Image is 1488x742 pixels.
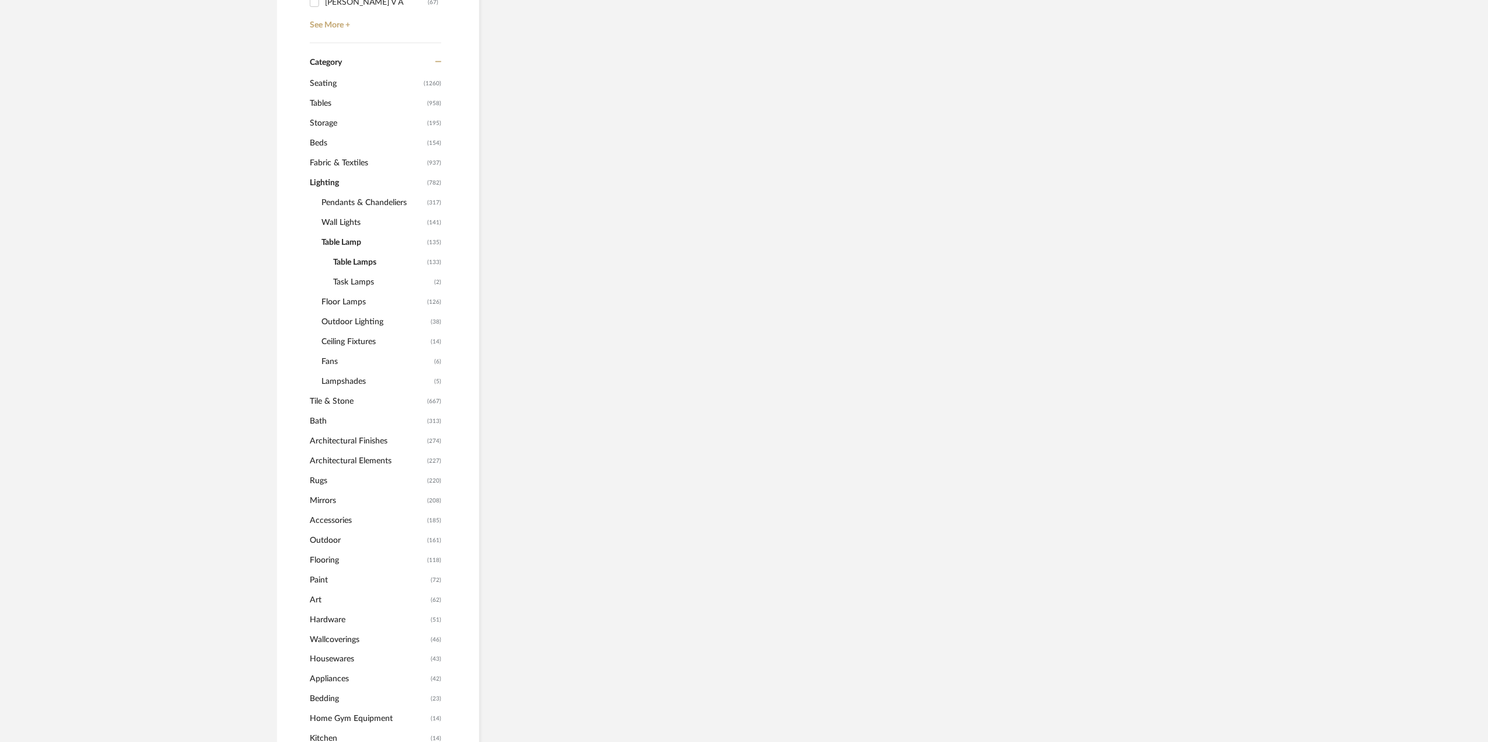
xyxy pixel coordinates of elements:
[310,670,428,689] span: Appliances
[310,113,424,133] span: Storage
[427,511,441,530] span: (185)
[310,74,421,93] span: Seating
[427,491,441,510] span: (208)
[427,94,441,113] span: (958)
[427,193,441,212] span: (317)
[431,571,441,590] span: (72)
[427,233,441,252] span: (135)
[310,173,424,193] span: Lighting
[310,93,424,113] span: Tables
[310,550,424,570] span: Flooring
[427,412,441,431] span: (313)
[310,689,428,709] span: Bedding
[431,710,441,729] span: (14)
[427,114,441,133] span: (195)
[310,630,428,650] span: Wallcoverings
[431,690,441,709] span: (23)
[310,570,428,590] span: Paint
[427,531,441,550] span: (161)
[310,709,428,729] span: Home Gym Equipment
[333,252,424,272] span: Table Lamps
[427,174,441,192] span: (782)
[310,610,428,630] span: Hardware
[310,590,428,610] span: Art
[431,670,441,689] span: (42)
[427,392,441,411] span: (667)
[321,332,428,352] span: Ceiling Fixtures
[427,213,441,232] span: (141)
[321,292,424,312] span: Floor Lamps
[321,233,424,252] span: Table Lamp
[427,551,441,570] span: (118)
[434,352,441,371] span: (6)
[424,74,441,93] span: (1260)
[427,432,441,450] span: (274)
[427,293,441,311] span: (126)
[434,273,441,292] span: (2)
[310,511,424,531] span: Accessories
[431,591,441,609] span: (62)
[427,253,441,272] span: (133)
[333,272,431,292] span: Task Lamps
[427,452,441,470] span: (227)
[431,611,441,629] span: (51)
[321,312,428,332] span: Outdoor Lighting
[431,313,441,331] span: (38)
[310,471,424,491] span: Rugs
[310,153,424,173] span: Fabric & Textiles
[310,431,424,451] span: Architectural Finishes
[321,193,424,213] span: Pendants & Chandeliers
[310,58,342,68] span: Category
[434,372,441,391] span: (5)
[307,12,441,30] a: See More +
[310,133,424,153] span: Beds
[310,391,424,411] span: Tile & Stone
[321,372,431,391] span: Lampshades
[310,650,428,670] span: Housewares
[321,352,431,372] span: Fans
[321,213,424,233] span: Wall Lights
[310,411,424,431] span: Bath
[427,471,441,490] span: (220)
[431,650,441,669] span: (43)
[427,154,441,172] span: (937)
[310,531,424,550] span: Outdoor
[427,134,441,152] span: (154)
[431,332,441,351] span: (14)
[431,630,441,649] span: (46)
[310,491,424,511] span: Mirrors
[310,451,424,471] span: Architectural Elements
